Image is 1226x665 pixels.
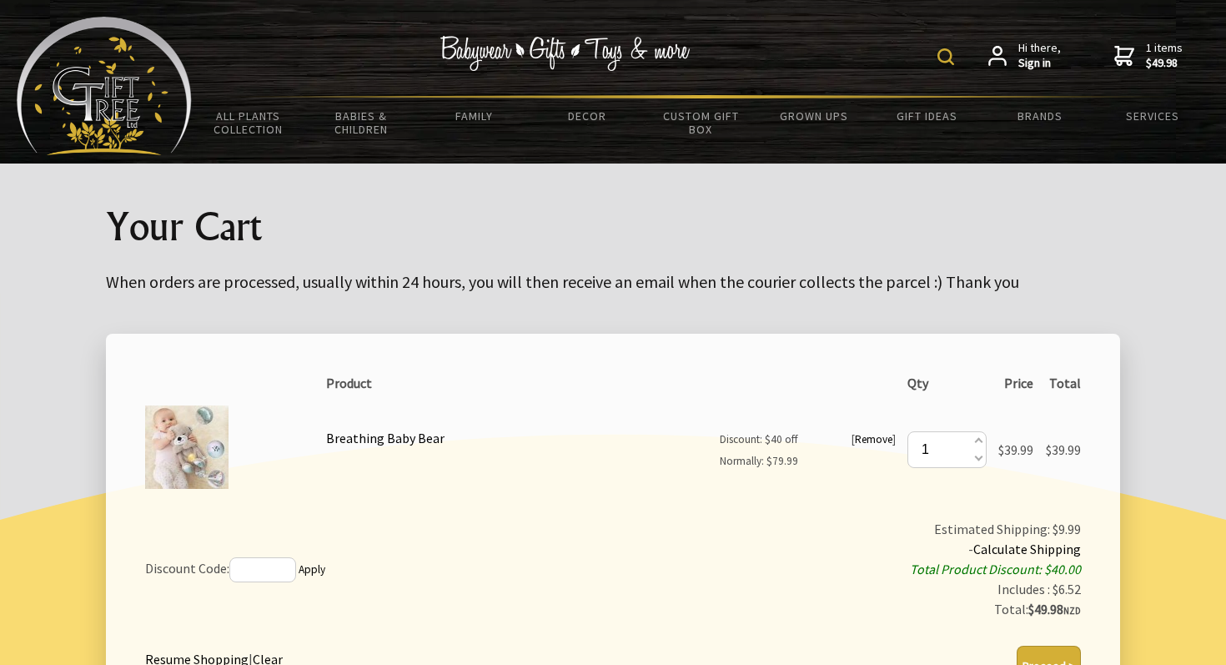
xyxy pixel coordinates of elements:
a: 1 items$49.98 [1114,41,1183,70]
span: NZD [1063,605,1081,617]
a: Hi there,Sign in [988,41,1061,70]
a: Services [1097,98,1210,134]
td: $39.99 [1040,399,1087,499]
a: Brands [983,98,1097,134]
th: Total [1040,367,1087,399]
a: Calculate Shipping [973,541,1081,557]
em: Total Product Discount: $40.00 [910,561,1081,577]
strong: Sign in [1018,56,1061,71]
th: Price [992,367,1039,399]
small: Discount: $40 off Normally: $79.99 [720,432,798,468]
big: When orders are processed, usually within 24 hours, you will then receive an email when the couri... [106,271,1019,292]
a: Gift Ideas [870,98,983,134]
a: All Plants Collection [192,98,305,147]
span: Hi there, [1018,41,1061,70]
a: Grown Ups [757,98,871,134]
td: Discount Code: [139,513,625,627]
img: Babywear - Gifts - Toys & more [440,36,690,71]
div: Total: [631,599,1081,621]
a: Decor [531,98,645,134]
th: Product [320,367,902,399]
input: If you have a discount code, enter it here and press 'Apply'. [229,557,296,582]
a: Custom Gift Box [644,98,757,147]
td: $39.99 [992,399,1039,499]
a: Breathing Baby Bear [326,430,445,446]
a: Babies & Children [305,98,419,147]
a: Apply [299,562,325,577]
div: Includes : $6.52 [631,579,1081,599]
strong: $49.98 [1146,56,1183,71]
span: 1 items [1146,40,1183,70]
a: Remove [855,432,892,446]
h1: Your Cart [106,204,1120,247]
td: Estimated Shipping: $9.99 - [625,513,1087,627]
a: Family [418,98,531,134]
img: product search [937,48,954,65]
strong: $49.98 [1028,601,1081,617]
th: Qty [902,367,992,399]
img: Babyware - Gifts - Toys and more... [17,17,192,155]
small: [ ] [852,432,896,446]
